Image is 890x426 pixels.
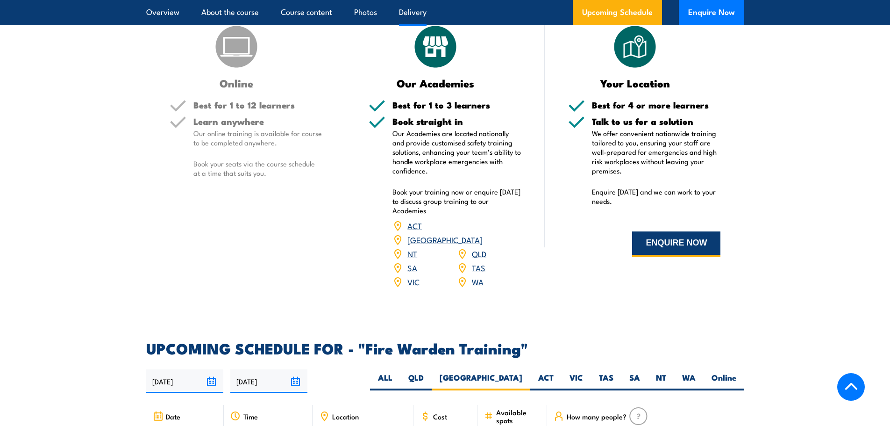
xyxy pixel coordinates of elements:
label: ALL [370,372,400,390]
input: From date [146,369,223,393]
h5: Best for 4 or more learners [592,101,721,109]
span: Date [166,412,180,420]
a: [GEOGRAPHIC_DATA] [407,234,483,245]
label: [GEOGRAPHIC_DATA] [432,372,530,390]
a: WA [472,276,484,287]
p: Book your training now or enquire [DATE] to discuss group training to our Academies [392,187,521,215]
label: TAS [591,372,621,390]
p: Our Academies are located nationally and provide customised safety training solutions, enhancing ... [392,129,521,175]
button: ENQUIRE NOW [632,231,720,257]
label: WA [674,372,704,390]
span: How many people? [567,412,627,420]
h2: UPCOMING SCHEDULE FOR - "Fire Warden Training" [146,341,744,354]
label: VIC [562,372,591,390]
h5: Learn anywhere [193,117,322,126]
p: We offer convenient nationwide training tailored to you, ensuring your staff are well-prepared fo... [592,129,721,175]
a: SA [407,262,417,273]
span: Time [243,412,258,420]
label: NT [648,372,674,390]
h5: Best for 1 to 12 learners [193,101,322,109]
label: Online [704,372,744,390]
a: VIC [407,276,420,287]
p: Book your seats via the course schedule at a time that suits you. [193,159,322,178]
h5: Book straight in [392,117,521,126]
h5: Talk to us for a solution [592,117,721,126]
input: To date [230,369,307,393]
span: Cost [433,412,447,420]
h3: Your Location [568,78,702,88]
span: Available spots [496,408,541,424]
span: Location [332,412,359,420]
label: SA [621,372,648,390]
h3: Online [170,78,304,88]
p: Enquire [DATE] and we can work to your needs. [592,187,721,206]
label: QLD [400,372,432,390]
h5: Best for 1 to 3 learners [392,101,521,109]
a: TAS [472,262,485,273]
label: ACT [530,372,562,390]
p: Our online training is available for course to be completed anywhere. [193,129,322,147]
a: ACT [407,220,422,231]
h3: Our Academies [369,78,503,88]
a: NT [407,248,417,259]
a: QLD [472,248,486,259]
